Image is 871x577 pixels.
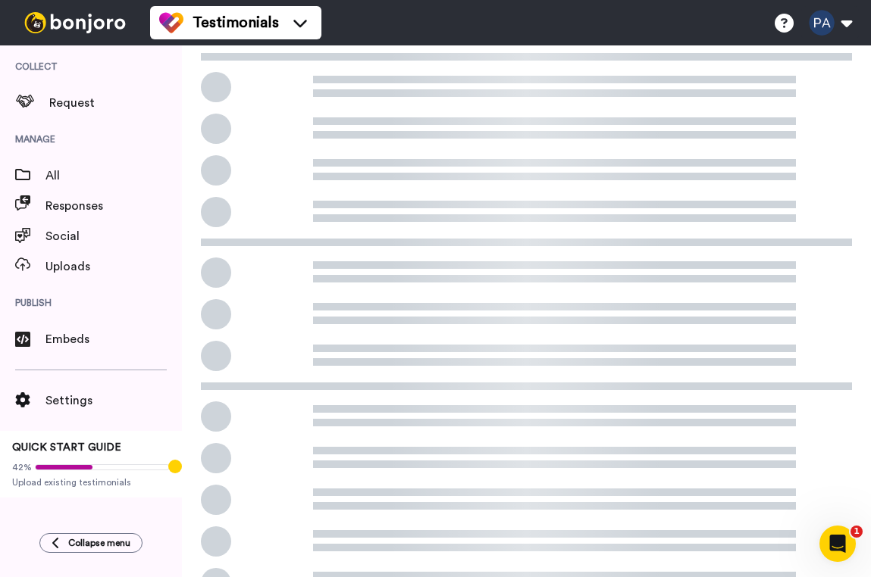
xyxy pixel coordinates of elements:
[12,461,32,473] span: 42%
[12,476,170,488] span: Upload existing testimonials
[39,533,143,553] button: Collapse menu
[45,227,182,245] span: Social
[68,537,130,549] span: Collapse menu
[18,12,132,33] img: bj-logo-header-white.svg
[45,257,182,276] span: Uploads
[168,460,182,473] div: Tooltip anchor
[851,526,863,538] span: 1
[12,442,121,453] span: QUICK START GUIDE
[819,526,856,562] iframe: Intercom live chat
[49,94,182,112] span: Request
[45,391,182,410] span: Settings
[193,12,279,33] span: Testimonials
[45,197,182,215] span: Responses
[45,330,182,348] span: Embeds
[45,167,182,185] span: All
[159,11,183,35] img: tm-color.svg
